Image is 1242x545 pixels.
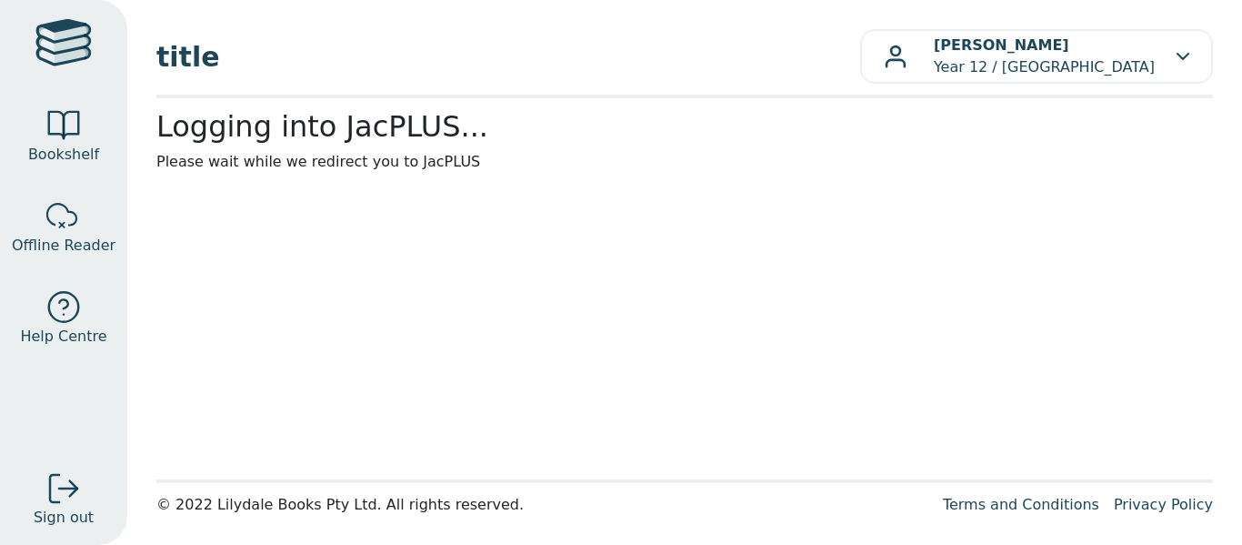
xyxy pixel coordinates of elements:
span: Bookshelf [28,144,99,166]
p: Please wait while we redirect you to JacPLUS [156,151,1213,173]
p: Year 12 / [GEOGRAPHIC_DATA] [934,35,1155,78]
span: title [156,36,860,77]
a: Terms and Conditions [943,496,1099,513]
h2: Logging into JacPLUS... [156,109,1213,144]
a: Privacy Policy [1114,496,1213,513]
span: Sign out [34,507,94,529]
div: © 2022 Lilydale Books Pty Ltd. All rights reserved. [156,494,928,516]
b: [PERSON_NAME] [934,36,1069,54]
button: [PERSON_NAME]Year 12 / [GEOGRAPHIC_DATA] [860,29,1213,84]
span: Offline Reader [12,235,115,257]
span: Help Centre [20,326,106,348]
